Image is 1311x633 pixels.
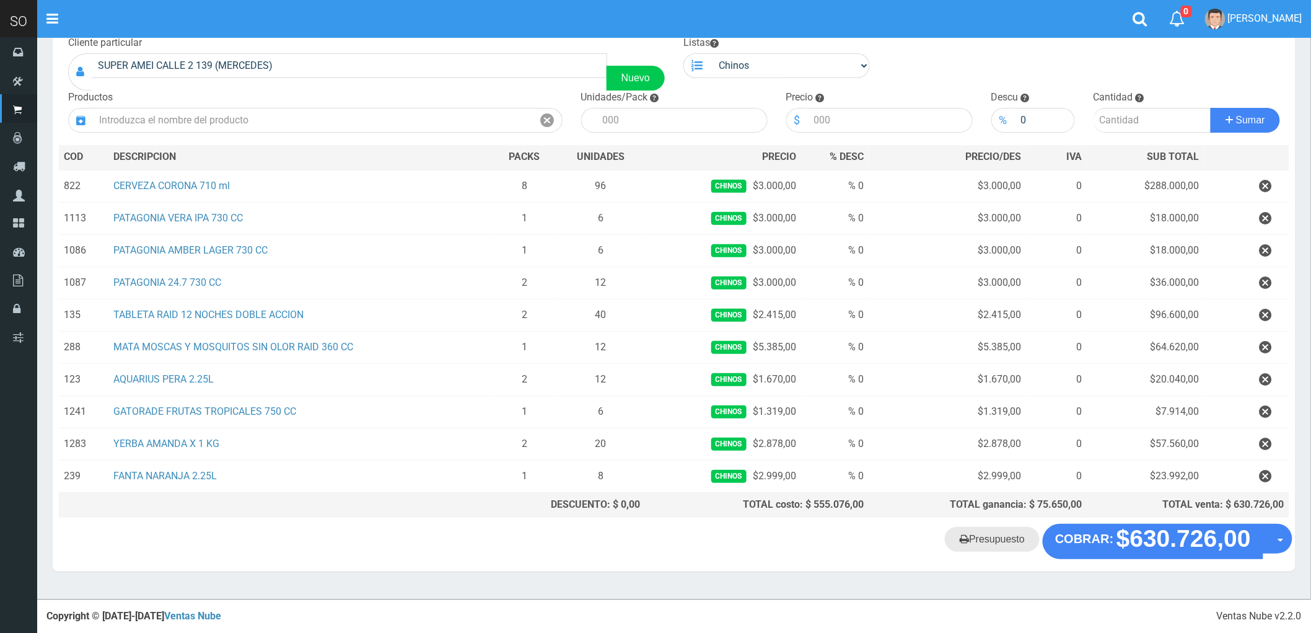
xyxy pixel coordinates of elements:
td: 0 [1026,234,1087,267]
td: 1241 [59,396,108,428]
td: $2.999,00 [869,460,1026,492]
td: $2.878,00 [646,428,801,460]
td: $5.385,00 [646,331,801,363]
div: $ [786,108,808,133]
td: 1086 [59,234,108,267]
td: $18.000,00 [1087,234,1204,267]
td: 2 [493,299,556,331]
td: 2 [493,428,556,460]
td: 0 [1026,460,1087,492]
td: 1 [493,331,556,363]
span: Chinos [711,309,747,322]
span: [PERSON_NAME] [1228,12,1302,24]
td: 1087 [59,267,108,299]
strong: Copyright © [DATE]-[DATE] [46,610,221,622]
td: $1.319,00 [646,396,801,428]
td: $3.000,00 [869,170,1026,203]
td: $7.914,00 [1087,396,1204,428]
td: $57.560,00 [1087,428,1204,460]
span: Chinos [711,373,747,386]
td: $3.000,00 [646,202,801,234]
td: $1.319,00 [869,396,1026,428]
a: MATA MOSCAS Y MOSQUITOS SIN OLOR RAID 360 CC [113,341,353,353]
label: Precio [786,91,813,105]
td: 0 [1026,396,1087,428]
td: $3.000,00 [869,267,1026,299]
span: Chinos [711,277,747,290]
td: 288 [59,331,108,363]
input: Consumidor Final [92,53,607,78]
button: Sumar [1211,108,1280,133]
td: 1 [493,202,556,234]
div: % [991,108,1015,133]
td: 1113 [59,202,108,234]
span: CRIPCION [131,151,176,162]
td: 0 [1026,170,1087,203]
td: $3.000,00 [646,234,801,267]
td: 1 [493,460,556,492]
td: 12 [556,267,645,299]
td: 1283 [59,428,108,460]
td: $3.000,00 [646,170,801,203]
span: Chinos [711,180,747,193]
div: TOTAL venta: $ 630.726,00 [1092,498,1284,512]
span: PRECIO/DES [965,151,1021,162]
a: TABLETA RAID 12 NOCHES DOBLE ACCION [113,309,304,321]
input: 000 [1015,108,1076,133]
a: CERVEZA CORONA 710 ml [113,180,230,192]
td: $3.000,00 [869,234,1026,267]
td: 0 [1026,428,1087,460]
td: 239 [59,460,108,492]
td: % 0 [801,299,869,331]
td: 822 [59,170,108,203]
td: 2 [493,267,556,299]
span: % DESC [830,151,864,162]
td: 2 [493,363,556,396]
div: Ventas Nube v2.2.0 [1217,609,1302,624]
label: Cantidad [1094,91,1133,105]
td: 0 [1026,331,1087,363]
td: 40 [556,299,645,331]
input: Cantidad [1094,108,1211,133]
td: % 0 [801,331,869,363]
td: 20 [556,428,645,460]
input: Introduzca el nombre del producto [93,108,533,133]
td: $1.670,00 [869,363,1026,396]
td: 6 [556,202,645,234]
a: AQUARIUS PERA 2.25L [113,373,214,385]
a: Ventas Nube [164,610,221,622]
th: DES [108,145,493,170]
td: 12 [556,331,645,363]
span: Chinos [711,212,747,225]
td: $2.999,00 [646,460,801,492]
td: 0 [1026,363,1087,396]
td: 123 [59,363,108,396]
td: $2.415,00 [869,299,1026,331]
span: Chinos [711,244,747,257]
span: Sumar [1236,115,1265,125]
td: % 0 [801,428,869,460]
th: PACKS [493,145,556,170]
th: UNIDADES [556,145,645,170]
td: 96 [556,170,645,203]
span: Chinos [711,341,747,354]
label: Descu [991,91,1019,105]
label: Productos [68,91,113,105]
td: $36.000,00 [1087,267,1204,299]
a: GATORADE FRUTAS TROPICALES 750 CC [113,405,296,417]
span: Chinos [711,405,747,418]
label: Cliente particular [68,36,142,50]
td: $20.040,00 [1087,363,1204,396]
td: $5.385,00 [869,331,1026,363]
strong: $630.726,00 [1116,526,1251,552]
td: $23.992,00 [1087,460,1204,492]
td: 12 [556,363,645,396]
label: Unidades/Pack [581,91,648,105]
td: $3.000,00 [646,267,801,299]
input: 000 [597,108,768,133]
span: Chinos [711,470,747,483]
img: User Image [1205,9,1225,29]
td: $64.620,00 [1087,331,1204,363]
td: $3.000,00 [869,202,1026,234]
a: FANTA NARANJA 2.25L [113,470,217,482]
